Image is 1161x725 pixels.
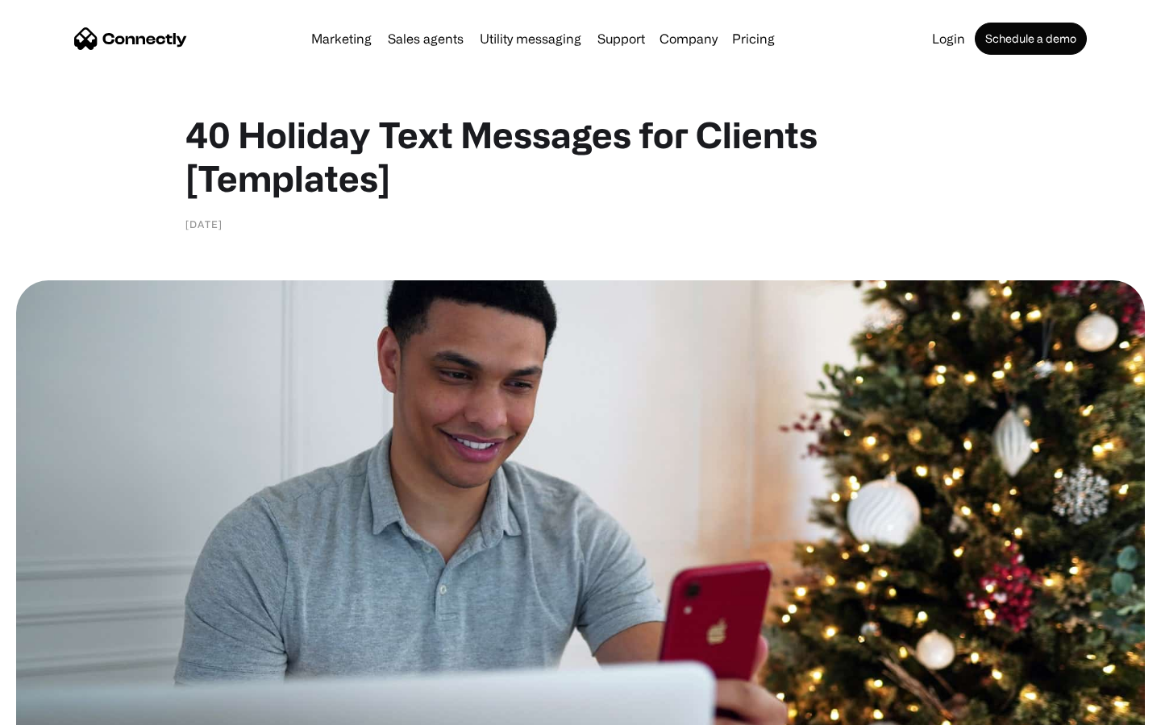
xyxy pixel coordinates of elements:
a: Schedule a demo [975,23,1087,55]
ul: Language list [32,697,97,719]
a: Utility messaging [473,32,588,45]
a: Login [926,32,972,45]
h1: 40 Holiday Text Messages for Clients [Templates] [185,113,976,200]
a: Sales agents [381,32,470,45]
a: Pricing [726,32,781,45]
div: [DATE] [185,216,223,232]
a: Marketing [305,32,378,45]
div: Company [660,27,718,50]
aside: Language selected: English [16,697,97,719]
a: Support [591,32,651,45]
